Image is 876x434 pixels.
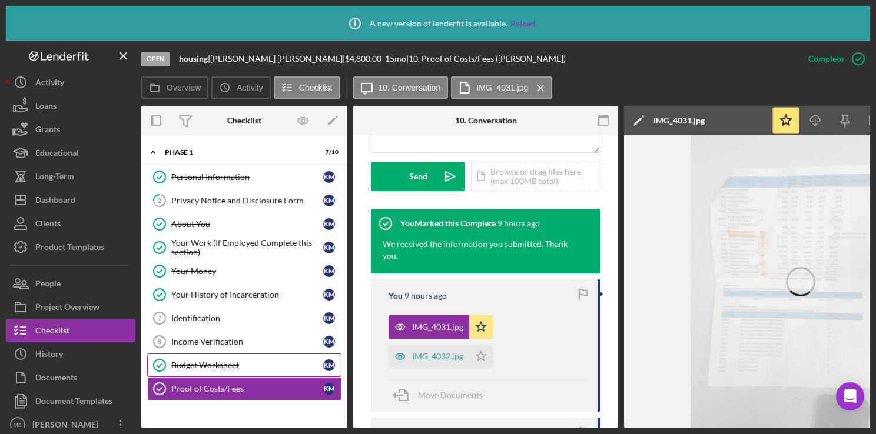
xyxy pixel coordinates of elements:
[451,76,552,99] button: IMG_4031.jpg
[147,377,341,400] a: Proof of Costs/FeesKM
[6,188,135,212] button: Dashboard
[147,353,341,377] a: Budget WorksheetKM
[147,330,341,353] a: 8Income VerificationKM
[6,71,135,94] button: Activity
[6,366,135,389] button: Documents
[35,118,60,144] div: Grants
[35,141,79,168] div: Educational
[179,54,208,64] b: housing
[323,265,335,277] div: K M
[227,116,261,125] div: Checklist
[237,83,263,92] label: Activity
[340,9,536,38] div: A new version of lenderfit is available.
[455,116,517,125] div: 10. Conversation
[323,289,335,301] div: K M
[371,238,589,273] div: We received the information you submitted. Thank you.
[35,389,112,416] div: Document Templates
[345,54,385,64] div: $4,800.00
[158,315,161,322] tspan: 7
[35,272,61,298] div: People
[171,384,323,393] div: Proof of Costs/Fees
[412,352,463,361] div: IMG_4032.jpg
[274,76,340,99] button: Checklist
[323,171,335,183] div: K M
[418,390,483,400] span: Move Documents
[35,94,57,121] div: Loans
[6,342,135,366] button: History
[6,319,135,342] button: Checklist
[6,141,135,165] button: Educational
[14,422,22,428] text: MB
[171,238,323,257] div: Your Work (If Employed Complete this section)
[6,235,135,259] button: Product Templates
[147,212,341,236] a: About YouKM
[147,283,341,306] a: Your History of IncarcerationKM
[147,259,341,283] a: Your MoneyKM
[171,360,323,370] div: Budget Worksheet
[400,219,496,228] div: You Marked this Complete
[35,366,77,392] div: Documents
[404,291,447,301] time: 2025-08-12 16:22
[323,218,335,230] div: K M
[389,345,493,368] button: IMG_4032.jpg
[6,165,135,188] button: Long-Term
[171,290,323,299] div: Your History of Incarceration
[317,149,339,156] div: 7 / 10
[210,54,345,64] div: [PERSON_NAME] [PERSON_NAME] |
[171,266,323,276] div: Your Money
[35,295,99,322] div: Project Overview
[323,336,335,348] div: K M
[510,19,536,28] a: Reload
[6,118,135,141] button: Grants
[653,116,705,125] div: IMG_4031.jpg
[389,291,403,301] div: You
[35,319,69,345] div: Checklist
[808,47,844,71] div: Complete
[323,195,335,206] div: K M
[389,380,495,410] button: Move Documents
[211,76,270,99] button: Activity
[379,83,441,92] label: 10. Conversation
[6,94,135,118] a: Loans
[35,188,75,215] div: Dashboard
[323,383,335,395] div: K M
[353,76,449,99] button: 10. Conversation
[6,389,135,413] button: Document Templates
[147,306,341,330] a: 7IdentificationKM
[141,76,208,99] button: Overview
[165,149,309,156] div: Phase 1
[6,272,135,295] button: People
[167,83,201,92] label: Overview
[6,212,135,235] button: Clients
[323,312,335,324] div: K M
[497,219,540,228] time: 2025-08-12 16:40
[406,54,566,64] div: | 10. Proof of Costs/Fees ([PERSON_NAME])
[323,359,335,371] div: K M
[385,54,406,64] div: 15 mo
[389,315,493,339] button: IMG_4031.jpg
[371,162,465,191] button: Send
[476,83,528,92] label: IMG_4031.jpg
[171,172,323,182] div: Personal Information
[299,83,333,92] label: Checklist
[409,162,427,191] div: Send
[836,382,864,410] div: Open Intercom Messenger
[6,295,135,319] button: Project Overview
[171,196,323,205] div: Privacy Notice and Disclosure Form
[147,236,341,259] a: Your Work (If Employed Complete this section)KM
[35,342,63,369] div: History
[797,47,870,71] button: Complete
[147,189,341,212] a: 2Privacy Notice and Disclosure FormKM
